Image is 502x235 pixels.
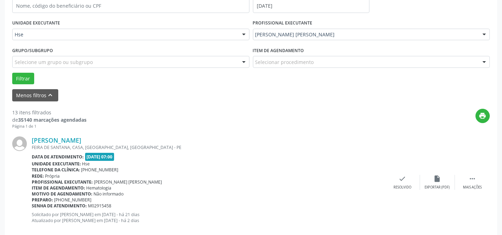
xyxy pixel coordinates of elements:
[12,73,34,85] button: Filtrar
[434,175,441,183] i: insert_drive_file
[54,197,92,203] span: [PHONE_NUMBER]
[15,31,235,38] span: Hse
[32,191,92,197] b: Motivo de agendamento:
[12,89,58,101] button: Menos filtroskeyboard_arrow_up
[399,175,406,183] i: check
[32,185,85,191] b: Item de agendamento:
[253,18,313,29] label: PROFISSIONAL EXECUTANTE
[94,179,162,185] span: [PERSON_NAME] [PERSON_NAME]
[32,197,53,203] b: Preparo:
[12,45,53,56] label: Grupo/Subgrupo
[469,175,476,183] i: 
[32,212,385,223] p: Solicitado por [PERSON_NAME] em [DATE] - há 21 dias Atualizado por [PERSON_NAME] em [DATE] - há 2...
[12,18,60,29] label: UNIDADE EXECUTANTE
[87,185,112,191] span: Hematologia
[81,167,119,173] span: [PHONE_NUMBER]
[94,191,124,197] span: Não informado
[255,31,476,38] span: [PERSON_NAME] [PERSON_NAME]
[88,203,112,209] span: M02915458
[12,123,87,129] div: Página 1 de 1
[15,58,93,66] span: Selecione um grupo ou subgrupo
[32,203,87,209] b: Senha de atendimento:
[32,144,385,150] div: FEIRA DE SANTANA, CASA, [GEOGRAPHIC_DATA], [GEOGRAPHIC_DATA] - PE
[12,116,87,123] div: de
[255,58,314,66] span: Selecionar procedimento
[18,116,87,123] strong: 35140 marcações agendadas
[32,179,93,185] b: Profissional executante:
[45,173,60,179] span: Própria
[85,153,114,161] span: [DATE] 07:00
[32,136,81,144] a: [PERSON_NAME]
[32,173,44,179] b: Rede:
[82,161,90,167] span: Hse
[425,185,450,190] div: Exportar (PDF)
[253,45,304,56] label: Item de agendamento
[12,136,27,151] img: img
[475,109,490,123] button: print
[463,185,482,190] div: Mais ações
[394,185,411,190] div: Resolvido
[47,91,54,99] i: keyboard_arrow_up
[32,154,84,160] b: Data de atendimento:
[479,112,487,120] i: print
[32,167,80,173] b: Telefone da clínica:
[12,109,87,116] div: 13 itens filtrados
[32,161,81,167] b: Unidade executante:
